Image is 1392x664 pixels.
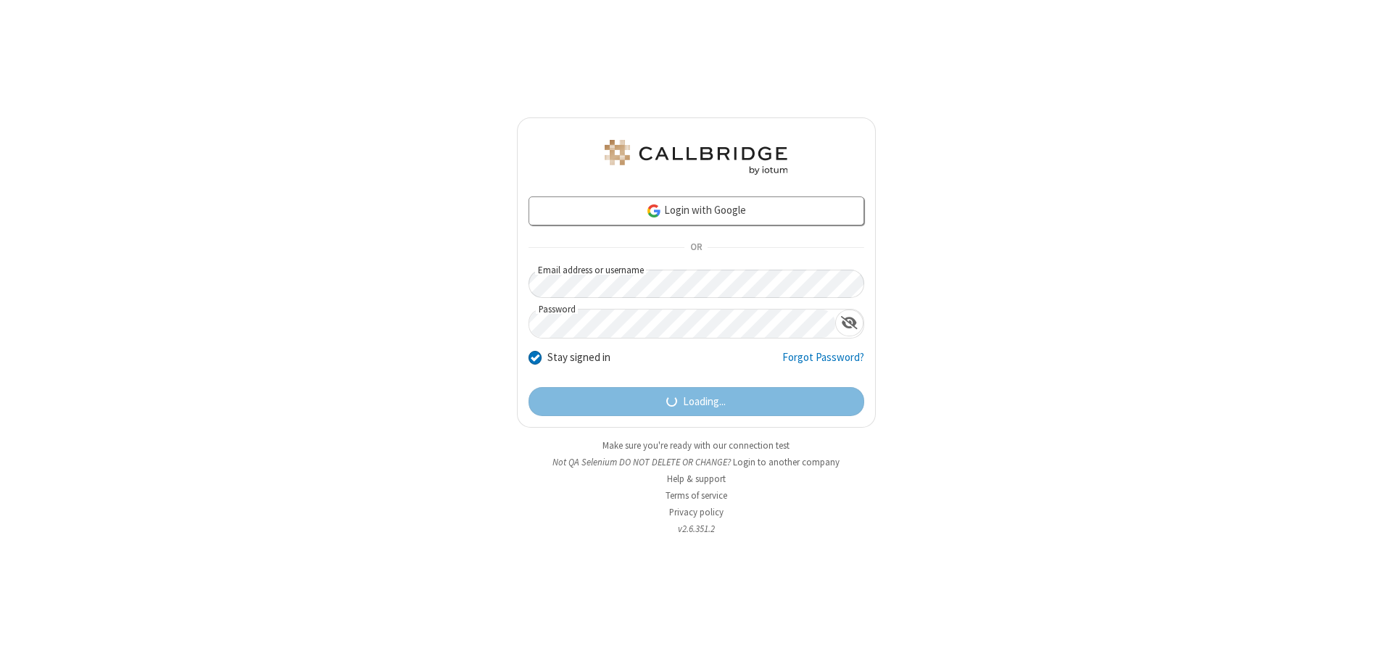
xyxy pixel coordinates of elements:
a: Terms of service [666,489,727,502]
a: Make sure you're ready with our connection test [602,439,790,452]
a: Privacy policy [669,506,724,518]
img: QA Selenium DO NOT DELETE OR CHANGE [602,140,790,175]
a: Help & support [667,473,726,485]
li: Not QA Selenium DO NOT DELETE OR CHANGE? [517,455,876,469]
button: Loading... [529,387,864,416]
input: Email address or username [529,270,864,298]
img: google-icon.png [646,203,662,219]
span: Loading... [683,394,726,410]
input: Password [529,310,835,338]
a: Login with Google [529,196,864,225]
button: Login to another company [733,455,840,469]
span: OR [684,238,708,258]
div: Show password [835,310,863,336]
li: v2.6.351.2 [517,522,876,536]
label: Stay signed in [547,349,610,366]
a: Forgot Password? [782,349,864,377]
